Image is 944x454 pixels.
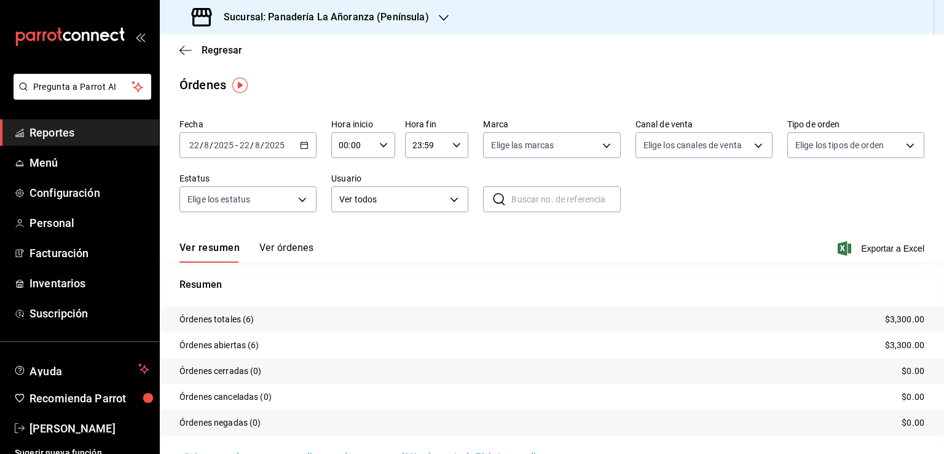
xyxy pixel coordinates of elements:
[29,215,149,231] span: Personal
[200,140,203,150] span: /
[29,154,149,171] span: Menú
[331,120,395,129] label: Hora inicio
[787,120,924,129] label: Tipo de orden
[264,140,285,150] input: ----
[29,275,149,292] span: Inventarios
[840,241,924,256] button: Exportar a Excel
[235,140,238,150] span: -
[511,187,620,212] input: Buscar no. de referencia
[179,242,240,263] button: Ver resumen
[239,140,250,150] input: --
[405,120,469,129] label: Hora fin
[179,120,317,129] label: Fecha
[189,140,200,150] input: --
[203,140,210,150] input: --
[179,174,317,183] label: Estatus
[902,416,924,429] p: $0.00
[259,242,313,263] button: Ver órdenes
[635,120,773,129] label: Canal de venta
[14,74,151,100] button: Pregunta a Parrot AI
[331,174,468,183] label: Usuario
[179,365,262,378] p: Órdenes cerradas (0)
[179,339,259,352] p: Órdenes abiertas (6)
[902,365,924,378] p: $0.00
[232,78,248,93] img: Tooltip marker
[29,390,149,407] span: Recomienda Parrot
[902,391,924,404] p: $0.00
[33,81,132,94] span: Pregunta a Parrot AI
[795,139,884,151] span: Elige los tipos de orden
[179,416,261,429] p: Órdenes negadas (0)
[483,120,620,129] label: Marca
[179,242,313,263] div: navigation tabs
[29,305,149,322] span: Suscripción
[250,140,254,150] span: /
[885,313,924,326] p: $3,300.00
[135,32,145,42] button: open_drawer_menu
[213,140,234,150] input: ----
[29,420,149,437] span: [PERSON_NAME]
[179,313,254,326] p: Órdenes totales (6)
[29,124,149,141] span: Reportes
[261,140,264,150] span: /
[214,10,429,25] h3: Sucursal: Panadería La Añoranza (Península)
[29,245,149,261] span: Facturación
[179,391,272,404] p: Órdenes canceladas (0)
[179,44,242,56] button: Regresar
[29,362,133,376] span: Ayuda
[339,193,446,206] span: Ver todos
[643,139,742,151] span: Elige los canales de venta
[885,339,924,352] p: $3,300.00
[210,140,213,150] span: /
[254,140,261,150] input: --
[187,193,250,205] span: Elige los estatus
[491,139,554,151] span: Elige las marcas
[9,89,151,102] a: Pregunta a Parrot AI
[179,277,924,292] p: Resumen
[202,44,242,56] span: Regresar
[29,185,149,201] span: Configuración
[179,76,226,94] div: Órdenes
